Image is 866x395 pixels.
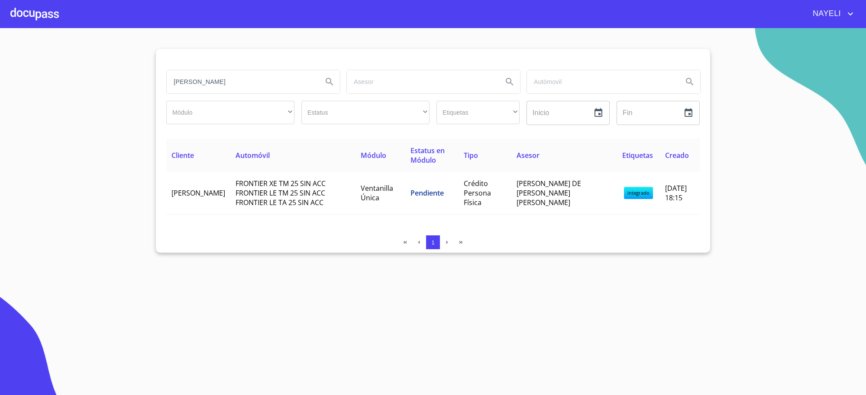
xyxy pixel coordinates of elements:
span: Ventanilla Única [361,183,393,202]
div: ​ [436,101,520,124]
button: Search [319,71,340,92]
input: search [347,70,496,93]
div: ​ [166,101,294,124]
button: Search [679,71,700,92]
div: ​ [301,101,430,124]
span: Etiquetas [622,151,653,160]
span: [DATE] 18:15 [665,183,687,202]
input: search [167,70,316,93]
span: [PERSON_NAME] DE [PERSON_NAME] [PERSON_NAME] [517,179,581,207]
span: NAYELI [806,7,845,21]
span: Creado [665,151,689,160]
input: search [527,70,676,93]
span: 1 [431,239,434,246]
span: Asesor [517,151,540,160]
span: Cliente [171,151,194,160]
span: integrado [624,187,653,199]
button: Search [499,71,520,92]
span: Crédito Persona Física [464,179,491,207]
span: Estatus en Módulo [410,146,445,165]
span: FRONTIER XE TM 25 SIN ACC FRONTIER LE TM 25 SIN ACC FRONTIER LE TA 25 SIN ACC [236,179,326,207]
span: Módulo [361,151,386,160]
button: account of current user [806,7,856,21]
span: Pendiente [410,188,444,198]
span: [PERSON_NAME] [171,188,225,198]
button: 1 [426,235,440,249]
span: Automóvil [236,151,270,160]
span: Tipo [464,151,478,160]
